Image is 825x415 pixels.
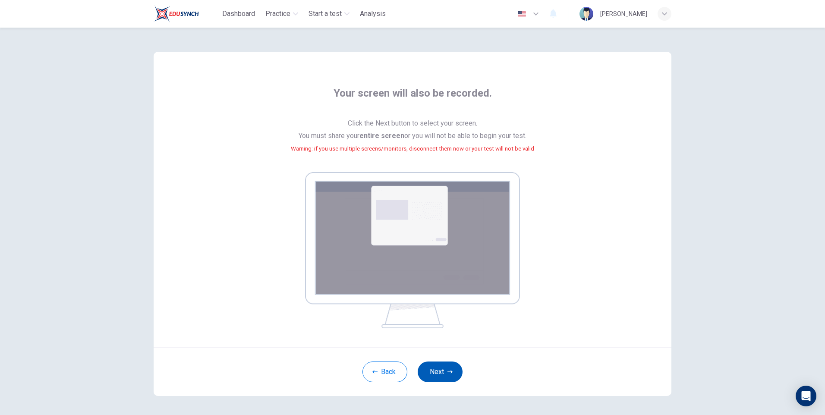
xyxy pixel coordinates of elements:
[154,5,219,22] a: Train Test logo
[600,9,647,19] div: [PERSON_NAME]
[305,172,520,328] img: screen share example
[516,11,527,17] img: en
[362,362,407,382] button: Back
[309,9,342,19] span: Start a test
[418,362,463,382] button: Next
[291,117,534,165] span: Click the Next button to select your screen. You must share your or you will not be able to begin...
[579,7,593,21] img: Profile picture
[359,132,404,140] b: entire screen
[334,86,492,110] span: Your screen will also be recorded.
[796,386,816,406] div: Open Intercom Messenger
[222,9,255,19] span: Dashboard
[262,6,302,22] button: Practice
[360,9,386,19] span: Analysis
[305,6,353,22] button: Start a test
[154,5,199,22] img: Train Test logo
[219,6,258,22] button: Dashboard
[356,6,389,22] button: Analysis
[265,9,290,19] span: Practice
[291,145,534,152] small: Warning: if you use multiple screens/monitors, disconnect them now or your test will not be valid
